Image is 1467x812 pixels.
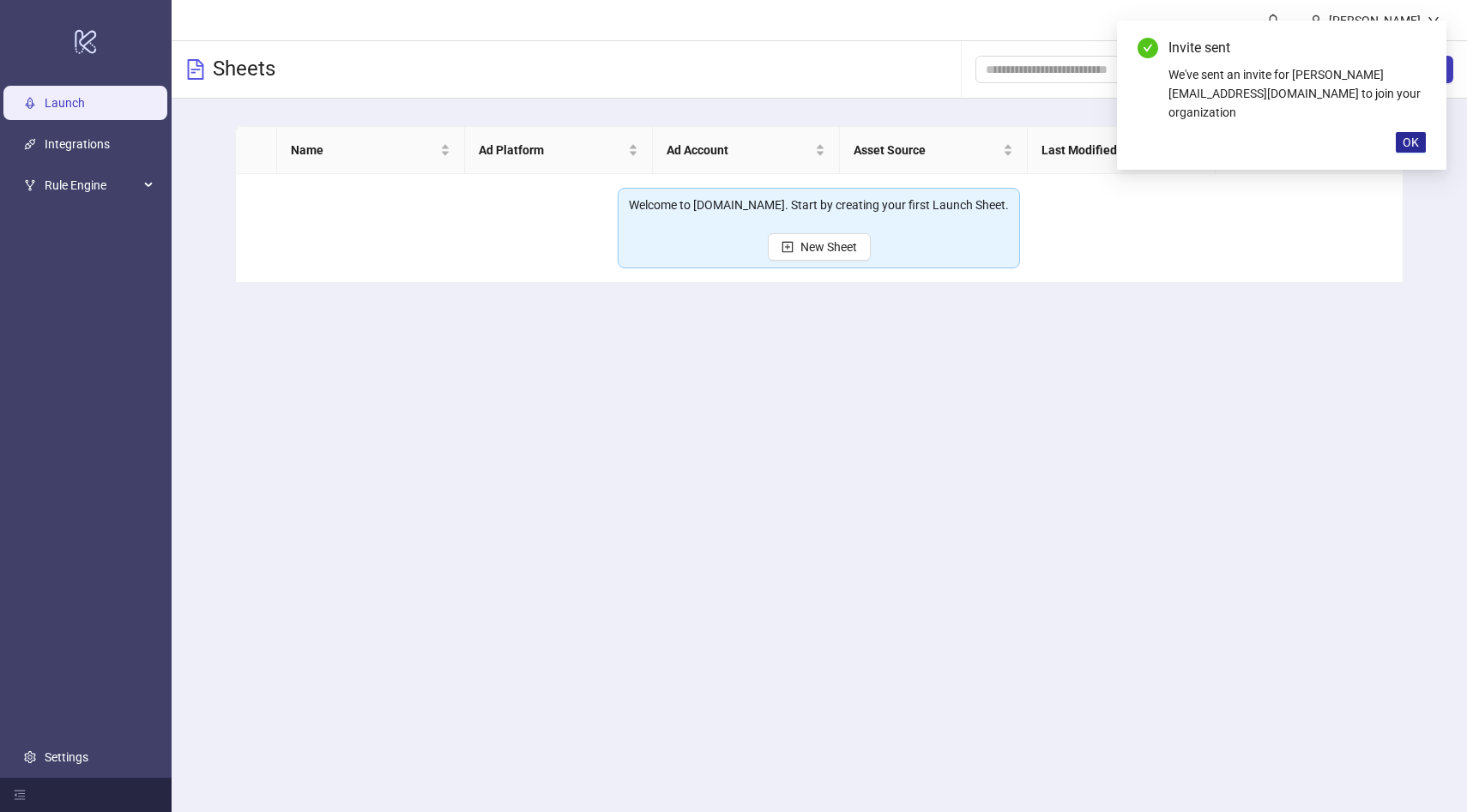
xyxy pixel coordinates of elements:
th: Ad Platform [465,127,653,174]
span: New Sheet [800,240,857,254]
div: [PERSON_NAME] [1322,11,1428,30]
th: Name [277,127,465,174]
th: Ad Account [653,127,841,174]
span: Asset Source [854,141,999,159]
th: Asset Source [840,127,1028,174]
button: OK [1396,132,1426,153]
a: Settings [45,750,88,764]
span: file-text [185,59,206,80]
div: Invite sent [1168,38,1426,58]
span: Ad Account [667,141,812,159]
a: Launch [45,96,85,110]
div: We've sent an invite for [PERSON_NAME][EMAIL_ADDRESS][DOMAIN_NAME] to join your organization [1168,65,1426,122]
a: Integrations [45,137,110,151]
span: fork [24,179,36,191]
span: Name [291,141,437,159]
span: user [1310,15,1322,27]
span: down [1428,15,1440,27]
button: New Sheet [768,233,871,261]
span: Last Modified [1041,141,1187,159]
span: bell [1267,14,1279,26]
th: Last Modified [1028,127,1216,174]
span: OK [1403,135,1419,149]
span: check-circle [1138,38,1158,58]
span: Ad Platform [479,141,625,159]
h3: Sheets [213,56,275,83]
span: plus-square [782,241,794,253]
a: Close [1407,38,1426,57]
span: Rule Engine [45,168,139,202]
div: Welcome to [DOMAIN_NAME]. Start by creating your first Launch Sheet. [629,195,1009,214]
span: menu-fold [14,789,26,801]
